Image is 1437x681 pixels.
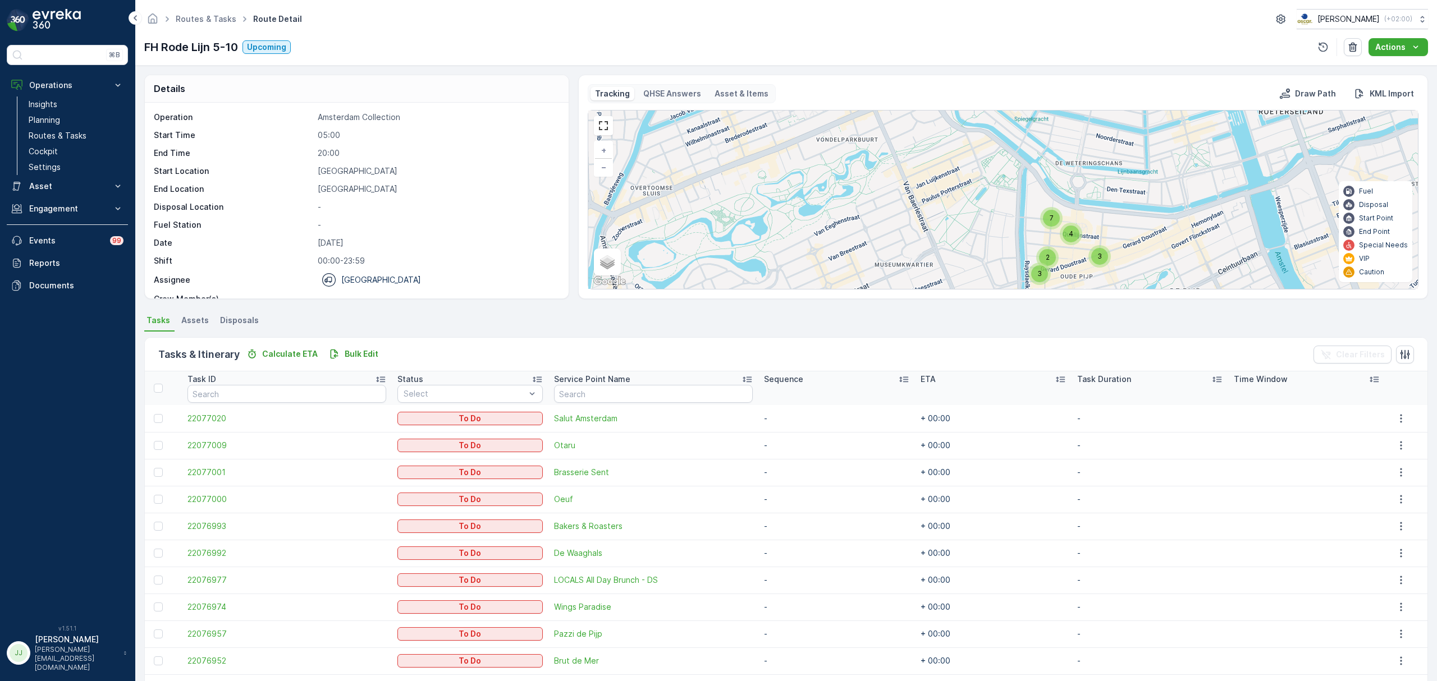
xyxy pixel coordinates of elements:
[1088,245,1111,268] div: 3
[318,112,557,123] p: Amsterdam Collection
[341,274,421,286] p: [GEOGRAPHIC_DATA]
[1060,223,1082,245] div: 4
[187,374,216,385] p: Task ID
[758,593,915,620] td: -
[1359,200,1388,209] p: Disposal
[554,655,753,666] span: Brut de Mer
[1375,42,1406,53] p: Actions
[758,486,915,513] td: -
[29,99,57,110] p: Insights
[915,593,1072,620] td: + 00:00
[24,128,128,144] a: Routes & Tasks
[595,142,612,159] a: Zoom In
[154,165,313,177] p: Start Location
[7,175,128,197] button: Asset
[397,573,543,587] button: To Do
[595,88,630,99] p: Tracking
[1072,540,1228,567] td: -
[154,237,313,249] p: Date
[1097,252,1102,260] span: 3
[915,459,1072,486] td: + 00:00
[554,521,753,532] a: Bakers & Roasters
[554,547,753,559] a: De Waaghals
[397,627,543,641] button: To Do
[187,628,386,639] a: 22076957
[29,235,103,246] p: Events
[154,183,313,195] p: End Location
[318,255,557,266] p: 00:00-23:59
[554,494,753,505] a: Oeuf
[251,13,304,25] span: Route Detail
[1036,246,1059,269] div: 2
[554,574,753,586] span: LOCALS All Day Brunch - DS
[35,645,118,672] p: [PERSON_NAME][EMAIL_ADDRESS][DOMAIN_NAME]
[397,466,543,479] button: To Do
[1359,241,1408,250] p: Special Needs
[554,601,753,613] a: Wings Paradise
[29,80,106,91] p: Operations
[601,145,606,155] span: +
[397,546,543,560] button: To Do
[459,521,481,532] p: To Do
[29,114,60,126] p: Planning
[397,519,543,533] button: To Do
[7,252,128,274] a: Reports
[187,655,386,666] span: 22076952
[187,601,386,613] a: 22076974
[154,130,313,141] p: Start Time
[318,237,557,249] p: [DATE]
[181,315,209,326] span: Assets
[24,144,128,159] a: Cockpit
[1072,647,1228,674] td: -
[154,522,163,531] div: Toggle Row Selected
[187,385,386,403] input: Search
[554,628,753,639] span: Pazzi de Pijp
[758,432,915,459] td: -
[187,547,386,559] span: 22076992
[758,567,915,593] td: -
[187,440,386,451] a: 22077009
[1040,207,1063,229] div: 7
[10,644,28,662] div: JJ
[1317,13,1380,25] p: [PERSON_NAME]
[318,293,557,305] p: -
[24,112,128,128] a: Planning
[154,414,163,423] div: Toggle Row Selected
[758,540,915,567] td: -
[1072,593,1228,620] td: -
[318,165,557,177] p: [GEOGRAPHIC_DATA]
[595,250,620,274] a: Layers
[1072,513,1228,540] td: -
[154,495,163,504] div: Toggle Row Selected
[187,521,386,532] a: 22076993
[554,413,753,424] a: Salut Amsterdam
[187,574,386,586] a: 22076977
[29,257,123,269] p: Reports
[154,602,163,611] div: Toggle Row Selected
[154,274,190,286] p: Assignee
[154,148,313,159] p: End Time
[588,111,1418,289] div: 0
[921,374,936,385] p: ETA
[262,348,318,360] p: Calculate ETA
[1359,254,1370,263] p: VIP
[220,315,259,326] span: Disposals
[1072,620,1228,647] td: -
[643,88,701,99] p: QHSE Answers
[1359,268,1384,277] p: Caution
[187,467,386,478] a: 22077001
[1314,346,1392,363] button: Clear Filters
[1359,227,1390,236] p: End Point
[187,494,386,505] a: 22077000
[397,600,543,614] button: To Do
[1359,214,1393,223] p: Start Point
[1275,87,1340,100] button: Draw Path
[1028,263,1051,285] div: 3
[24,159,128,175] a: Settings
